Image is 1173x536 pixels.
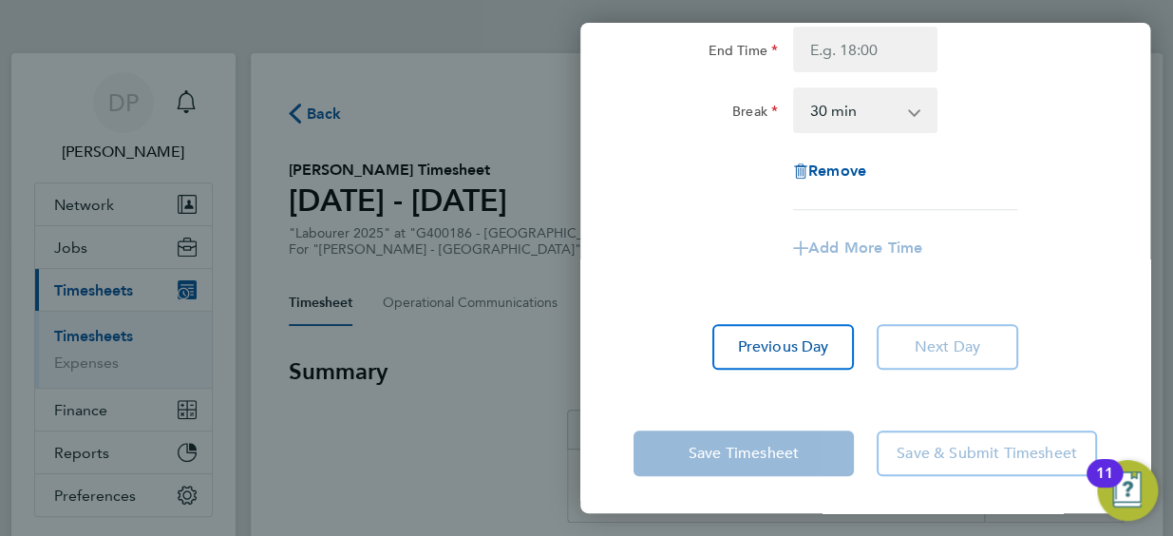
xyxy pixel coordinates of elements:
[732,103,778,125] label: Break
[1097,460,1158,521] button: Open Resource Center, 11 new notifications
[793,163,866,179] button: Remove
[712,324,854,370] button: Previous Day
[1096,473,1113,498] div: 11
[793,27,937,72] input: E.g. 18:00
[709,42,778,65] label: End Time
[738,337,829,356] span: Previous Day
[808,162,866,180] span: Remove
